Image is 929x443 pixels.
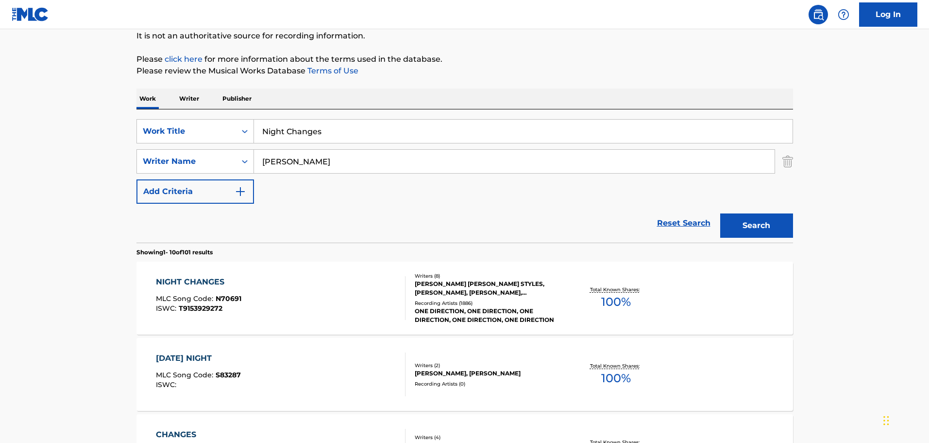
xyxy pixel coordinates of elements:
div: CHANGES [156,429,246,441]
span: ISWC : [156,380,179,389]
p: Showing 1 - 10 of 101 results [136,248,213,257]
iframe: Chat Widget [880,396,929,443]
a: NIGHT CHANGESMLC Song Code:N70691ISWC:T9153929272Writers (8)[PERSON_NAME] [PERSON_NAME] STYLES, [... [136,262,793,335]
p: Total Known Shares: [590,362,642,370]
div: Recording Artists ( 1886 ) [415,300,561,307]
form: Search Form [136,119,793,243]
div: Writers ( 8 ) [415,272,561,280]
div: ONE DIRECTION, ONE DIRECTION, ONE DIRECTION, ONE DIRECTION, ONE DIRECTION [415,307,561,324]
button: Add Criteria [136,179,254,204]
span: MLC Song Code : [156,371,216,379]
div: [DATE] NIGHT [156,353,241,364]
div: [PERSON_NAME], [PERSON_NAME] [415,369,561,378]
span: MLC Song Code : [156,294,216,303]
img: MLC Logo [12,7,49,21]
div: Writers ( 4 ) [415,434,561,441]
div: NIGHT CHANGES [156,276,241,288]
a: [DATE] NIGHTMLC Song Code:S83287ISWC:Writers (2)[PERSON_NAME], [PERSON_NAME]Recording Artists (0)... [136,338,793,411]
a: Terms of Use [305,66,358,75]
img: 9d2ae6d4665cec9f34b9.svg [235,186,246,197]
div: Writers ( 2 ) [415,362,561,369]
div: Drag [883,406,889,435]
p: It is not an authoritative source for recording information. [136,30,793,42]
p: Work [136,89,159,109]
span: ISWC : [156,304,179,313]
span: T9153929272 [179,304,222,313]
a: Reset Search [652,213,715,234]
div: Help [834,5,853,24]
div: Writer Name [143,156,230,167]
img: search [812,9,824,20]
span: S83287 [216,371,241,379]
span: N70691 [216,294,241,303]
p: Total Known Shares: [590,286,642,293]
a: Public Search [809,5,828,24]
p: Please review the Musical Works Database [136,65,793,77]
div: [PERSON_NAME] [PERSON_NAME] STYLES, [PERSON_NAME], [PERSON_NAME], [PERSON_NAME], [PERSON_NAME], [... [415,280,561,297]
div: Work Title [143,125,230,137]
img: Delete Criterion [782,149,793,174]
span: 100 % [601,370,631,387]
p: Please for more information about the terms used in the database. [136,53,793,65]
button: Search [720,213,793,238]
a: Log In [859,2,917,27]
img: help [838,9,849,20]
p: Publisher [220,89,254,109]
a: click here [165,54,203,64]
span: 100 % [601,293,631,311]
div: Recording Artists ( 0 ) [415,380,561,388]
p: Writer [176,89,202,109]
